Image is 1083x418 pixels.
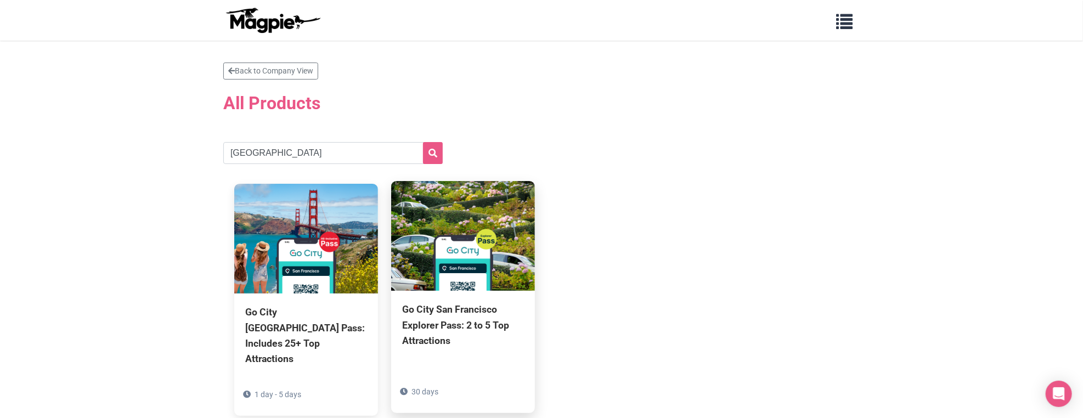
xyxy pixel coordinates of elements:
[391,181,535,291] img: Go City San Francisco Explorer Pass: 2 to 5 Top Attractions
[1046,381,1072,407] div: Open Intercom Messenger
[223,7,322,33] img: logo-ab69f6fb50320c5b225c76a69d11143b.png
[223,142,443,164] input: Search products...
[234,184,378,416] a: Go City [GEOGRAPHIC_DATA] Pass: Includes 25+ Top Attractions 1 day - 5 days
[234,184,378,293] img: Go City San Francisco Pass: Includes 25+ Top Attractions
[402,302,524,348] div: Go City San Francisco Explorer Pass: 2 to 5 Top Attractions
[245,304,367,366] div: Go City [GEOGRAPHIC_DATA] Pass: Includes 25+ Top Attractions
[411,387,438,396] span: 30 days
[255,390,301,399] span: 1 day - 5 days
[223,63,318,80] a: Back to Company View
[391,181,535,397] a: Go City San Francisco Explorer Pass: 2 to 5 Top Attractions 30 days
[223,86,860,120] h2: All Products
